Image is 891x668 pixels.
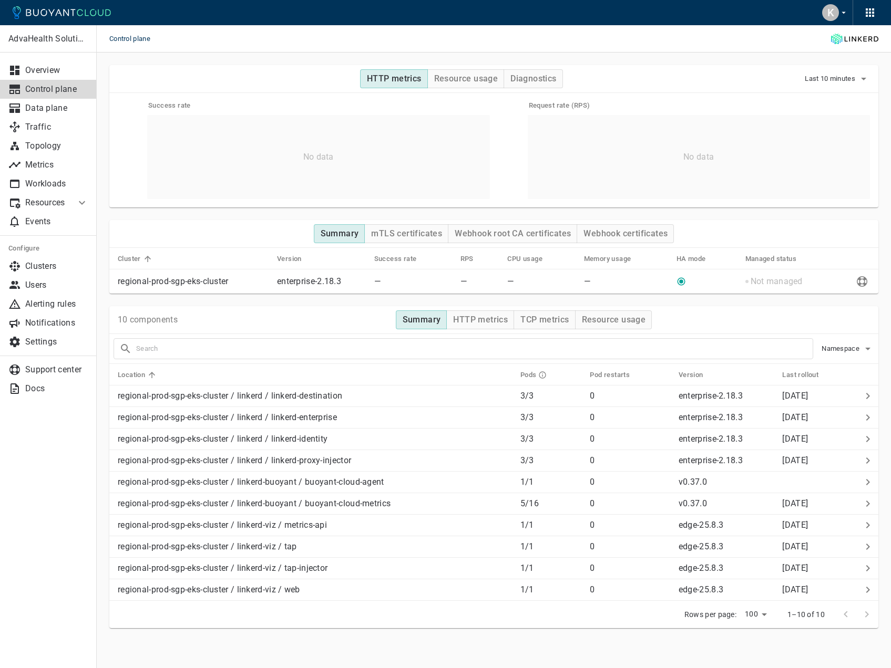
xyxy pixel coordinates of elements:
[25,122,88,132] p: Traffic
[782,370,832,380] span: Last rollout
[782,541,808,551] span: Wed, 27 Aug 2025 04:38:17 GMT+7 / Tue, 26 Aug 2025 21:38:17 UTC
[782,541,808,551] relative-time: [DATE]
[584,254,645,264] span: Memory usage
[360,69,428,88] button: HTTP metrics
[303,152,334,162] p: No data
[520,477,581,487] p: 1 / 1
[364,224,448,243] button: mTLS certificates
[520,391,581,401] p: 3 / 3
[782,412,808,422] relative-time: [DATE]
[118,412,512,423] p: regional-prod-sgp-eks-cluster / linkerd / linkerd-enterprise
[782,520,808,530] span: Wed, 27 Aug 2025 06:31:01 GMT+7 / Tue, 26 Aug 2025 23:31:01 UTC
[374,255,417,263] h5: Success rate
[782,434,808,444] relative-time: [DATE]
[520,498,581,509] p: 5 / 16
[584,276,668,287] p: —
[787,609,825,620] p: 1–10 of 10
[374,276,452,287] p: —
[679,391,743,401] p: enterprise-2.18.3
[782,563,808,573] relative-time: [DATE]
[25,280,88,290] p: Users
[590,434,670,444] p: 0
[25,141,88,151] p: Topology
[460,255,474,263] h5: RPS
[782,563,808,573] span: Wed, 27 Aug 2025 05:31:03 GMT+7 / Tue, 26 Aug 2025 22:31:03 UTC
[745,255,797,263] h5: Managed status
[590,370,643,380] span: Pod restarts
[520,520,581,530] p: 1 / 1
[782,584,808,594] relative-time: [DATE]
[538,371,547,379] svg: Running pods in current release / Expected pods
[460,276,499,287] p: —
[590,371,630,379] h5: Pod restarts
[118,370,159,380] span: Location
[679,498,707,508] p: v0.37.0
[584,255,631,263] h5: Memory usage
[677,254,720,264] span: HA mode
[25,160,88,170] p: Metrics
[118,391,512,401] p: regional-prod-sgp-eks-cluster / linkerd / linkerd-destination
[590,584,670,595] p: 0
[782,391,808,401] relative-time: [DATE]
[118,254,155,264] span: Cluster
[590,455,670,466] p: 0
[118,477,512,487] p: regional-prod-sgp-eks-cluster / linkerd-buoyant / buoyant-cloud-agent
[118,371,145,379] h5: Location
[684,609,736,620] p: Rows per page:
[520,434,581,444] p: 3 / 3
[520,412,581,423] p: 3 / 3
[8,34,88,44] p: AdvaHealth Solutions
[683,152,714,162] p: No data
[741,607,771,622] div: 100
[679,477,707,487] p: v0.37.0
[520,315,569,325] h4: TCP metrics
[520,584,581,595] p: 1 / 1
[590,412,670,423] p: 0
[782,498,808,508] span: Tue, 26 Aug 2025 13:33:47 GMT+7 / Tue, 26 Aug 2025 06:33:47 UTC
[460,254,487,264] span: RPS
[25,197,67,208] p: Resources
[367,74,422,84] h4: HTTP metrics
[25,337,88,347] p: Settings
[782,412,808,422] span: Tue, 26 Aug 2025 13:07:10 GMT+7 / Tue, 26 Aug 2025 06:07:10 UTC
[745,254,811,264] span: Managed status
[782,498,808,508] relative-time: [DATE]
[510,74,556,84] h4: Diagnostics
[520,371,537,379] h5: Pods
[277,276,341,287] p: enterprise-2.18.3
[446,310,514,329] button: HTTP metrics
[25,364,88,375] p: Support center
[118,455,512,466] p: regional-prod-sgp-eks-cluster / linkerd / linkerd-proxy-injector
[321,228,359,239] h4: Summary
[520,455,581,466] p: 3 / 3
[590,520,670,530] p: 0
[118,315,178,325] p: 10 components
[590,391,670,401] p: 0
[590,477,670,487] p: 0
[529,101,870,110] h5: Request rate (RPS)
[520,541,581,552] p: 1 / 1
[782,434,808,444] span: Tue, 26 Aug 2025 13:09:47 GMT+7 / Tue, 26 Aug 2025 06:09:47 UTC
[822,345,862,353] span: Namespace
[782,391,808,401] span: Wed, 27 Aug 2025 05:29:38 GMT+7 / Tue, 26 Aug 2025 22:29:38 UTC
[277,254,315,264] span: Version
[314,224,365,243] button: Summary
[677,255,706,263] h5: HA mode
[679,563,723,573] p: edge-25.8.3
[782,371,818,379] h5: Last rollout
[782,455,808,465] relative-time: [DATE]
[148,101,490,110] h5: Success rate
[427,69,505,88] button: Resource usage
[8,244,88,253] h5: Configure
[118,520,512,530] p: regional-prod-sgp-eks-cluster / linkerd-viz / metrics-api
[25,318,88,328] p: Notifications
[136,341,813,356] input: Search
[25,103,88,113] p: Data plane
[434,74,498,84] h4: Resource usage
[25,65,88,76] p: Overview
[805,71,870,87] button: Last 10 minutes
[453,315,508,325] h4: HTTP metrics
[118,541,512,552] p: regional-prod-sgp-eks-cluster / linkerd-viz / tap
[520,563,581,573] p: 1 / 1
[118,276,269,287] p: regional-prod-sgp-eks-cluster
